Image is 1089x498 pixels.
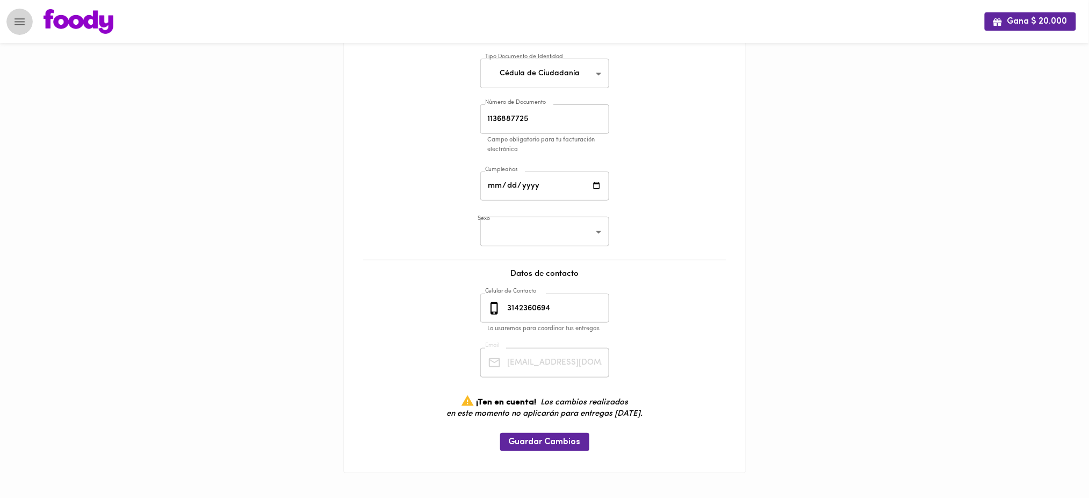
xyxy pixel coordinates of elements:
input: Tu Email [506,348,609,378]
button: Guardar Cambios [500,433,589,451]
div: Datos de contacto [355,268,735,290]
label: Sexo [478,215,490,223]
span: Gana $ 20.000 [993,17,1068,27]
div: ​ [480,217,609,246]
iframe: Messagebird Livechat Widget [1027,436,1078,487]
button: Menu [6,9,33,35]
input: Número de Documento [480,104,609,134]
span: Guardar Cambios [509,437,581,447]
p: Lo usaremos para coordinar tus entregas [488,324,617,334]
img: logo.png [44,9,113,34]
input: 3010000000 [506,294,609,323]
b: ¡Ten en cuenta! [477,399,537,407]
p: Campo obligatorio para tu facturación electrónica [488,136,617,155]
div: Cédula de Ciudadanía [480,59,609,88]
button: Gana $ 20.000 [985,12,1076,30]
i: Los cambios realizados en este momento no aplicarán para entregas [DATE]. [446,399,643,418]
